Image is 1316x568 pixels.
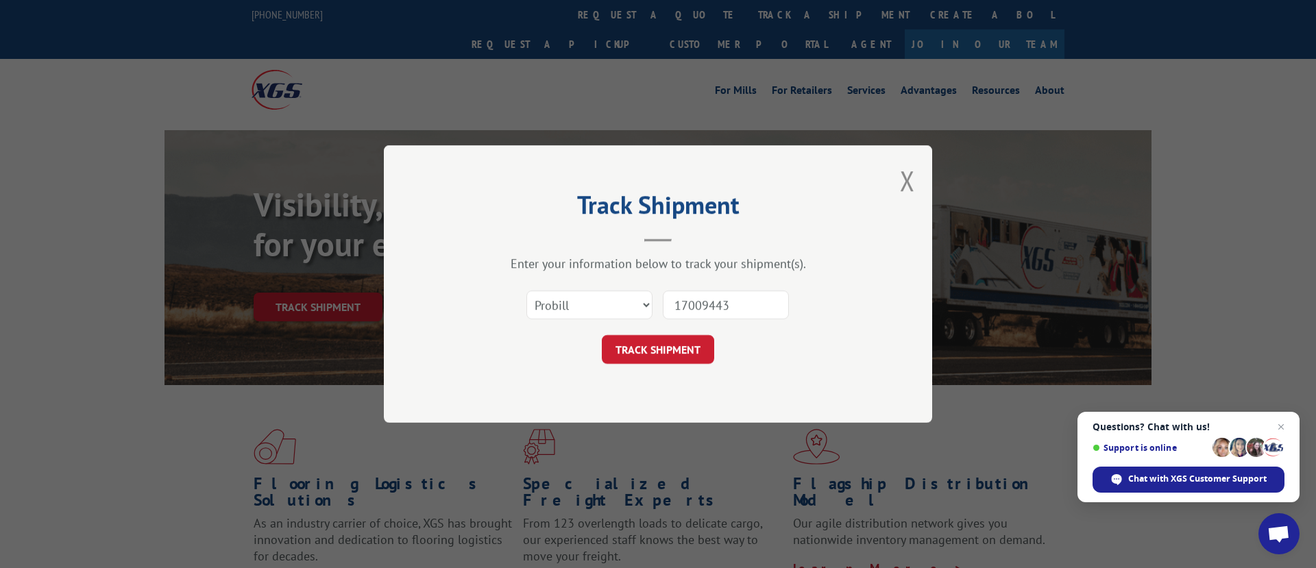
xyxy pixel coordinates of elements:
h2: Track Shipment [452,195,864,221]
div: Open chat [1258,513,1300,554]
span: Questions? Chat with us! [1093,421,1284,432]
div: Enter your information below to track your shipment(s). [452,256,864,271]
button: TRACK SHIPMENT [602,335,714,364]
span: Chat with XGS Customer Support [1128,473,1267,485]
div: Chat with XGS Customer Support [1093,467,1284,493]
input: Number(s) [663,291,789,319]
span: Support is online [1093,443,1208,453]
button: Close modal [900,162,915,199]
span: Close chat [1273,419,1289,435]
